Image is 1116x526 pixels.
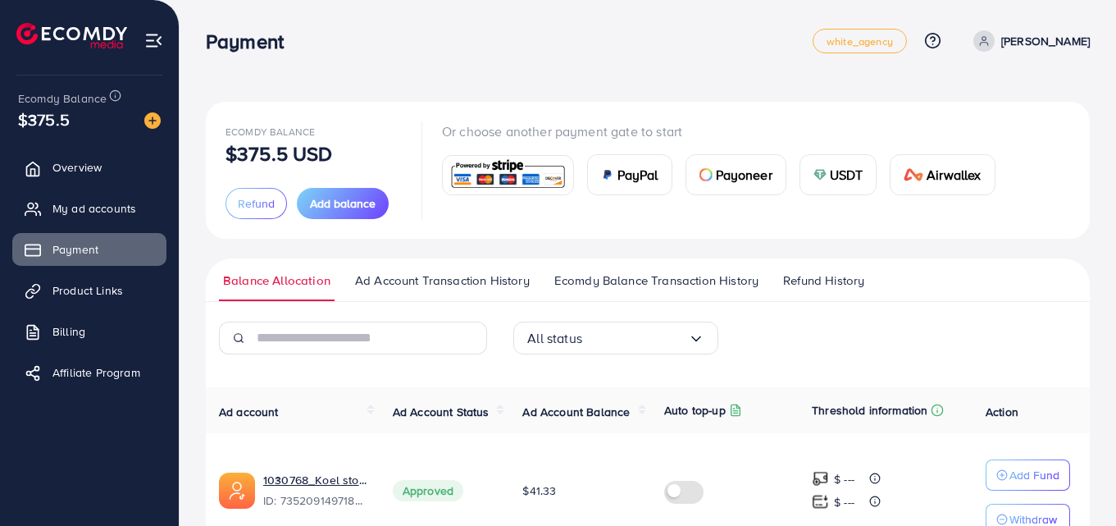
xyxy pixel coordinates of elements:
[527,326,582,351] span: All status
[783,272,864,290] span: Refund History
[225,188,287,219] button: Refund
[664,400,726,420] p: Auto top-up
[263,472,367,488] a: 1030768_Koel store_1711792217396
[12,274,166,307] a: Product Links
[904,168,923,181] img: card
[263,472,367,510] div: <span class='underline'>1030768_Koel store_1711792217396</span></br>7352091497182806017
[223,272,330,290] span: Balance Allocation
[52,159,102,176] span: Overview
[219,473,255,509] img: ic-ads-acc.e4c84228.svg
[225,144,333,163] p: $375.5 USD
[12,192,166,225] a: My ad accounts
[52,282,123,299] span: Product Links
[799,154,877,195] a: cardUSDT
[522,404,630,420] span: Ad Account Balance
[522,483,556,499] span: $41.33
[393,480,463,501] span: Approved
[355,272,530,290] span: Ad Account Transaction History
[617,165,658,185] span: PayPal
[52,323,85,340] span: Billing
[225,125,315,139] span: Ecomdy Balance
[310,195,376,212] span: Add balance
[206,30,297,53] h3: Payment
[827,36,893,47] span: white_agency
[297,188,389,219] button: Add balance
[813,168,827,181] img: card
[986,460,1070,491] button: Add Fund
[144,112,161,129] img: image
[12,151,166,184] a: Overview
[448,158,568,193] img: card
[219,404,279,420] span: Ad account
[18,90,107,107] span: Ecomdy Balance
[12,356,166,389] a: Affiliate Program
[52,241,98,258] span: Payment
[834,492,854,512] p: $ ---
[513,322,718,354] div: Search for option
[554,272,758,290] span: Ecomdy Balance Transaction History
[52,364,140,381] span: Affiliate Program
[16,23,127,48] img: logo
[12,233,166,266] a: Payment
[18,107,70,131] span: $375.5
[587,154,672,195] a: cardPayPal
[967,30,1090,52] a: [PERSON_NAME]
[393,404,490,420] span: Ad Account Status
[1046,452,1104,514] iframe: Chat
[812,493,829,510] img: top-up amount
[582,326,688,351] input: Search for option
[686,154,786,195] a: cardPayoneer
[263,492,367,509] span: ID: 7352091497182806017
[890,154,995,195] a: cardAirwallex
[442,155,574,195] a: card
[52,200,136,217] span: My ad accounts
[1001,31,1090,51] p: [PERSON_NAME]
[601,168,614,181] img: card
[813,29,907,53] a: white_agency
[830,165,863,185] span: USDT
[12,315,166,348] a: Billing
[986,404,1018,420] span: Action
[699,168,713,181] img: card
[442,121,1009,141] p: Or choose another payment gate to start
[812,400,927,420] p: Threshold information
[1009,465,1059,485] p: Add Fund
[927,165,981,185] span: Airwallex
[812,470,829,487] img: top-up amount
[238,195,275,212] span: Refund
[144,31,163,50] img: menu
[834,469,854,489] p: $ ---
[716,165,772,185] span: Payoneer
